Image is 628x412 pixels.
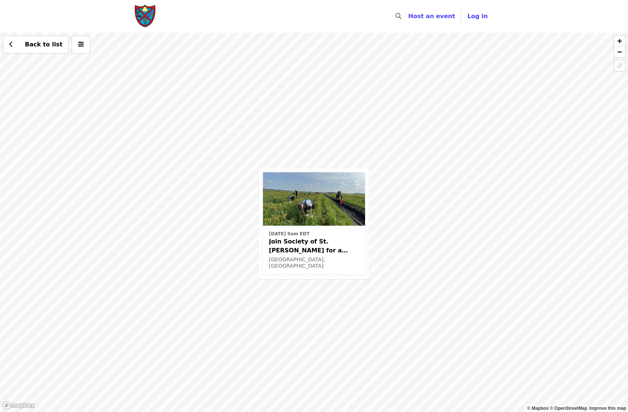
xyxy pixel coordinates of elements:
[72,36,90,53] button: More filters (0 selected)
[269,230,309,237] time: [DATE] 9am EDT
[467,13,488,20] span: Log in
[25,41,62,48] span: Back to list
[527,406,549,411] a: Mapbox
[614,46,625,57] button: Zoom Out
[269,237,359,255] span: Join Society of St. [PERSON_NAME] for a Glean in Mt. [PERSON_NAME] , [GEOGRAPHIC_DATA]✨
[396,13,401,20] i: search icon
[134,4,157,28] img: Society of St. Andrew - Home
[614,36,625,46] button: Zoom In
[408,13,455,20] a: Host an event
[2,401,35,410] a: Mapbox logo
[269,256,359,269] div: [GEOGRAPHIC_DATA], [GEOGRAPHIC_DATA]
[9,41,13,48] i: chevron-left icon
[406,7,412,25] input: Search
[550,406,587,411] a: OpenStreetMap
[614,60,625,71] button: Location Not Available
[589,406,626,411] a: Map feedback
[263,172,365,226] img: Join Society of St. Andrew for a Glean in Mt. Dora , FL✨ organized by Society of St. Andrew
[461,9,494,24] button: Log in
[263,172,365,274] a: See details for "Join Society of St. Andrew for a Glean in Mt. Dora , FL✨"
[78,41,84,48] i: sliders-h icon
[3,36,69,53] button: Back to list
